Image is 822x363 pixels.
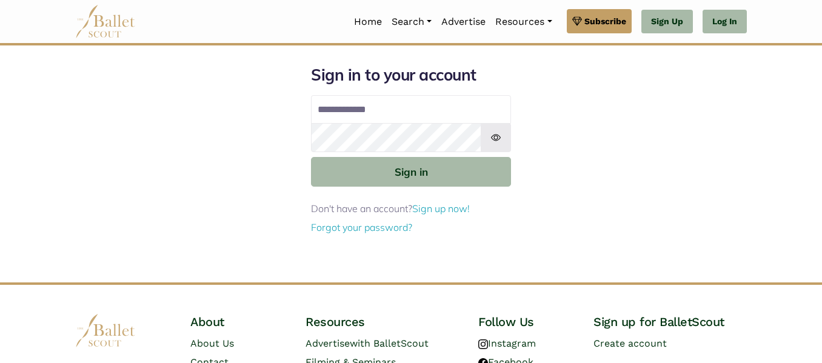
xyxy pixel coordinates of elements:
span: Subscribe [584,15,626,28]
a: Advertise [436,9,490,35]
h4: Sign up for BalletScout [593,314,747,330]
h4: Resources [306,314,459,330]
h1: Sign in to your account [311,65,511,85]
span: with BalletScout [350,338,429,349]
a: Home [349,9,387,35]
a: Sign up now! [412,202,470,215]
a: Resources [490,9,556,35]
a: Create account [593,338,667,349]
a: Search [387,9,436,35]
img: instagram logo [478,339,488,349]
img: logo [75,314,136,347]
a: About Us [190,338,234,349]
a: Forgot your password? [311,221,412,233]
a: Sign Up [641,10,693,34]
button: Sign in [311,157,511,187]
h4: About [190,314,286,330]
a: Advertisewith BalletScout [306,338,429,349]
a: Log In [703,10,747,34]
a: Instagram [478,338,536,349]
p: Don't have an account? [311,201,511,217]
h4: Follow Us [478,314,574,330]
a: Subscribe [567,9,632,33]
img: gem.svg [572,15,582,28]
